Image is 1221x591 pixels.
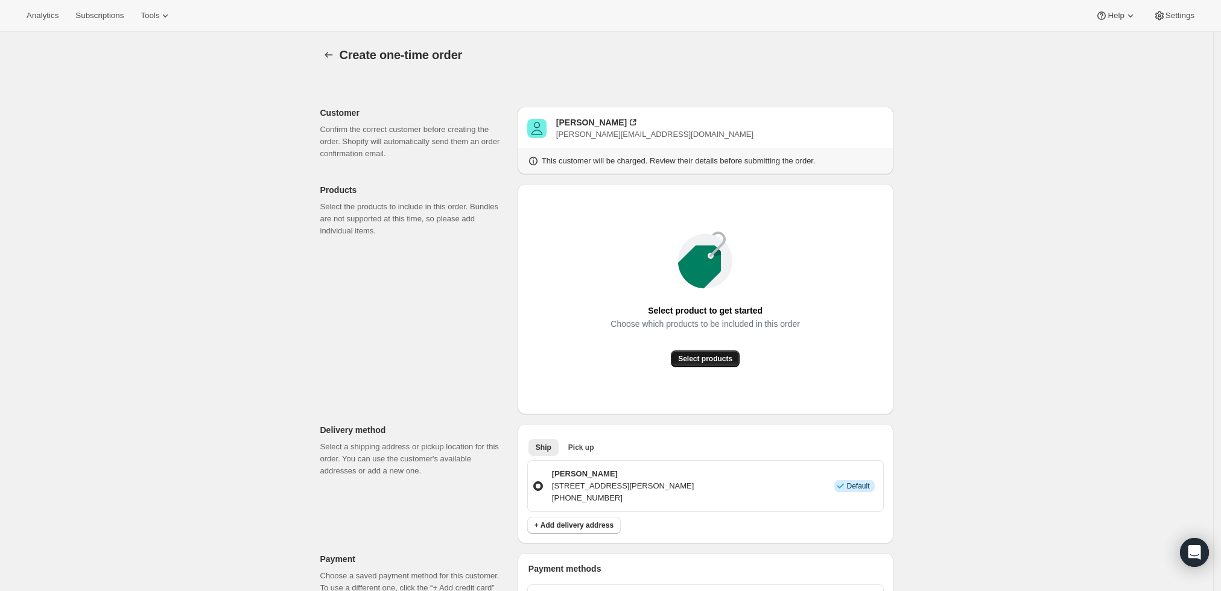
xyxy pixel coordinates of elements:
[528,563,884,575] p: Payment methods
[1088,7,1143,24] button: Help
[320,441,508,477] p: Select a shipping address or pickup location for this order. You can use the customer's available...
[556,116,627,128] div: [PERSON_NAME]
[568,443,594,452] span: Pick up
[141,11,159,21] span: Tools
[320,424,508,436] p: Delivery method
[320,201,508,237] p: Select the products to include in this order. Bundles are not supported at this time, so please a...
[68,7,131,24] button: Subscriptions
[320,553,508,565] p: Payment
[340,48,463,62] span: Create one-time order
[133,7,179,24] button: Tools
[552,480,694,492] p: [STREET_ADDRESS][PERSON_NAME]
[320,107,508,119] p: Customer
[671,350,740,367] button: Select products
[1108,11,1124,21] span: Help
[552,492,694,504] p: [PHONE_NUMBER]
[534,520,614,530] span: + Add delivery address
[536,443,551,452] span: Ship
[1180,538,1209,567] div: Open Intercom Messenger
[552,468,694,480] p: [PERSON_NAME]
[527,517,621,534] button: + Add delivery address
[527,119,547,138] span: Cornel Fuerer
[648,302,763,319] span: Select product to get started
[1146,7,1202,24] button: Settings
[556,130,753,139] span: [PERSON_NAME][EMAIL_ADDRESS][DOMAIN_NAME]
[1165,11,1194,21] span: Settings
[542,155,816,167] p: This customer will be charged. Review their details before submitting the order.
[320,124,508,160] p: Confirm the correct customer before creating the order. Shopify will automatically send them an o...
[75,11,124,21] span: Subscriptions
[320,184,508,196] p: Products
[27,11,59,21] span: Analytics
[610,315,800,332] span: Choose which products to be included in this order
[846,481,869,491] span: Default
[678,354,732,364] span: Select products
[19,7,66,24] button: Analytics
